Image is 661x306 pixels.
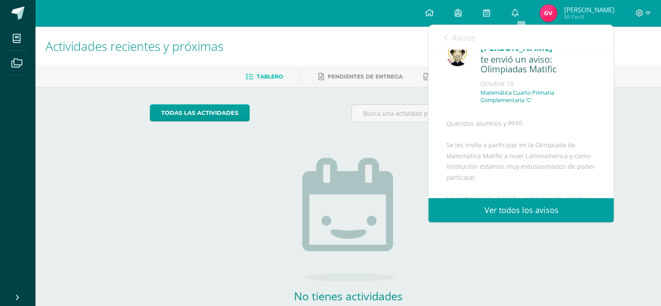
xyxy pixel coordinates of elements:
p: Matemática Cuarto Primaria Complementaria 'C' [480,89,596,104]
span: Avisos [452,32,475,43]
div: Octubre 13 [480,79,596,88]
div: te envió un aviso: Olimpiadas Matific [480,54,596,75]
a: Tablero [246,70,283,84]
h2: No tienes actividades [261,288,436,303]
a: Pendientes de entrega [318,70,403,84]
img: 4bd1cb2f26ef773666a99eb75019340a.png [446,43,469,66]
img: no_activities.png [302,158,394,281]
a: todas las Actividades [150,104,250,121]
input: Busca una actividad próxima aquí... [352,105,546,122]
a: Entregadas [424,70,472,84]
span: Mi Perfil [564,13,614,21]
img: 7dc5dd6dc5eac2a4813ab7ae4b6d8255.png [540,4,557,22]
a: Ver todos los avisos [428,198,614,222]
span: Pendientes de entrega [328,73,403,80]
span: Actividades recientes y próximas [46,38,223,54]
span: [PERSON_NAME] [564,5,614,14]
span: Tablero [257,73,283,80]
